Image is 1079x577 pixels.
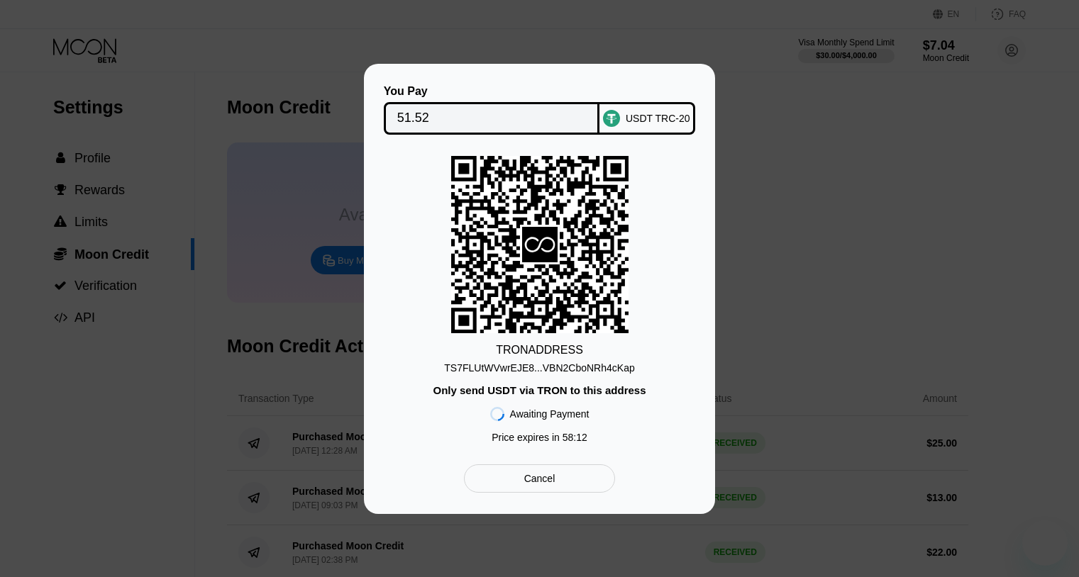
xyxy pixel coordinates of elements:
[510,408,590,420] div: Awaiting Payment
[444,362,634,374] div: TS7FLUtWVwrEJE8...VBN2CboNRh4cKap
[563,432,587,443] span: 58 : 12
[524,472,555,485] div: Cancel
[626,113,690,124] div: USDT TRC-20
[492,432,587,443] div: Price expires in
[385,85,694,135] div: You PayUSDT TRC-20
[384,85,600,98] div: You Pay
[1022,520,1068,566] iframe: Button to launch messaging window, conversation in progress
[433,384,646,396] div: Only send USDT via TRON to this address
[464,464,615,493] div: Cancel
[444,357,634,374] div: TS7FLUtWVwrEJE8...VBN2CboNRh4cKap
[496,344,583,357] div: TRON ADDRESS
